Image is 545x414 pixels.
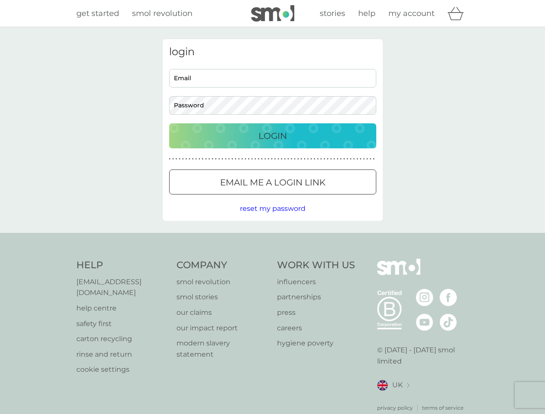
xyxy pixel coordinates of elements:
[307,157,309,161] p: ●
[314,157,315,161] p: ●
[251,157,253,161] p: ●
[169,169,376,194] button: Email me a login link
[277,292,355,303] a: partnerships
[320,7,345,20] a: stories
[373,157,375,161] p: ●
[220,176,325,189] p: Email me a login link
[377,259,420,288] img: smol
[258,129,287,143] p: Login
[388,7,435,20] a: my account
[277,276,355,288] a: influencers
[320,9,345,18] span: stories
[277,259,355,272] h4: Work With Us
[287,157,289,161] p: ●
[186,157,187,161] p: ●
[274,157,276,161] p: ●
[198,157,200,161] p: ●
[370,157,372,161] p: ●
[172,157,174,161] p: ●
[132,9,192,18] span: smol revolution
[208,157,210,161] p: ●
[284,157,286,161] p: ●
[377,345,469,367] p: © [DATE] - [DATE] smol limited
[218,157,220,161] p: ●
[225,157,227,161] p: ●
[294,157,296,161] p: ●
[265,157,266,161] p: ●
[277,323,355,334] p: careers
[281,157,283,161] p: ●
[366,157,368,161] p: ●
[205,157,207,161] p: ●
[377,404,413,412] p: privacy policy
[176,157,177,161] p: ●
[195,157,197,161] p: ●
[76,7,119,20] a: get started
[132,7,192,20] a: smol revolution
[235,157,236,161] p: ●
[271,157,273,161] p: ●
[176,338,268,360] a: modern slavery statement
[76,349,168,360] a: rinse and return
[255,157,256,161] p: ●
[189,157,190,161] p: ●
[363,157,365,161] p: ●
[277,157,279,161] p: ●
[76,303,168,314] a: help centre
[228,157,230,161] p: ●
[179,157,180,161] p: ●
[245,157,246,161] p: ●
[334,157,335,161] p: ●
[268,157,269,161] p: ●
[192,157,194,161] p: ●
[76,333,168,345] a: carton recycling
[447,5,469,22] div: basket
[353,157,355,161] p: ●
[440,289,457,306] img: visit the smol Facebook page
[76,259,168,272] h4: Help
[169,46,376,58] h3: login
[240,204,306,213] span: reset my password
[76,318,168,329] p: safety first
[327,157,329,161] p: ●
[240,203,306,214] button: reset my password
[388,9,435,18] span: my account
[202,157,204,161] p: ●
[248,157,250,161] p: ●
[392,379,403,391] span: UK
[182,157,184,161] p: ●
[261,157,263,161] p: ●
[422,404,463,412] p: terms of service
[350,157,352,161] p: ●
[169,157,171,161] p: ●
[277,307,355,318] a: press
[343,157,345,161] p: ●
[238,157,240,161] p: ●
[212,157,214,161] p: ●
[340,157,342,161] p: ●
[176,323,268,334] a: our impact report
[330,157,332,161] p: ●
[222,157,224,161] p: ●
[347,157,348,161] p: ●
[310,157,312,161] p: ●
[76,276,168,298] a: [EMAIL_ADDRESS][DOMAIN_NAME]
[407,383,410,388] img: select a new location
[317,157,319,161] p: ●
[176,307,268,318] a: our claims
[440,314,457,331] img: visit the smol Tiktok page
[176,276,268,288] a: smol revolution
[277,338,355,349] p: hygiene poverty
[176,292,268,303] p: smol stories
[297,157,299,161] p: ●
[176,259,268,272] h4: Company
[416,314,433,331] img: visit the smol Youtube page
